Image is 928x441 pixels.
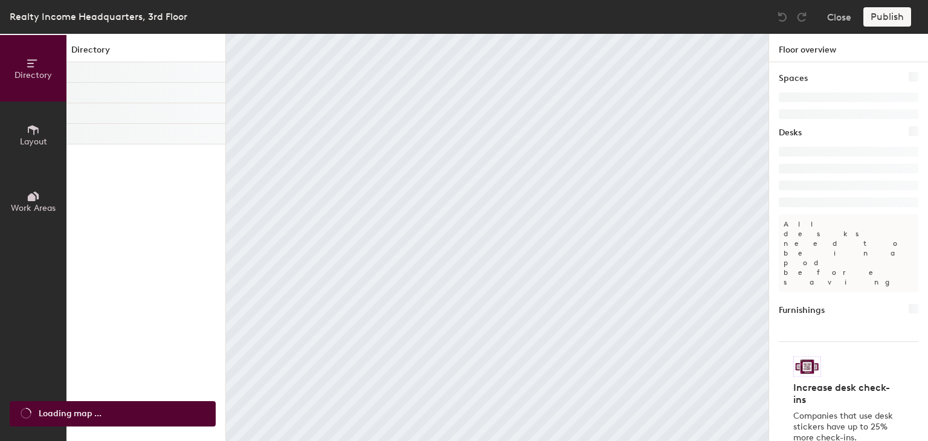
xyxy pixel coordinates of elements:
[14,70,52,80] span: Directory
[796,11,808,23] img: Redo
[793,356,821,377] img: Sticker logo
[11,203,56,213] span: Work Areas
[226,34,768,441] canvas: Map
[779,304,825,317] h1: Furnishings
[779,214,918,292] p: All desks need to be in a pod before saving
[66,43,225,62] h1: Directory
[779,72,808,85] h1: Spaces
[827,7,851,27] button: Close
[10,9,187,24] div: Realty Income Headquarters, 3rd Floor
[779,126,802,140] h1: Desks
[39,407,101,420] span: Loading map ...
[793,382,897,406] h4: Increase desk check-ins
[769,34,928,62] h1: Floor overview
[20,137,47,147] span: Layout
[776,11,788,23] img: Undo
